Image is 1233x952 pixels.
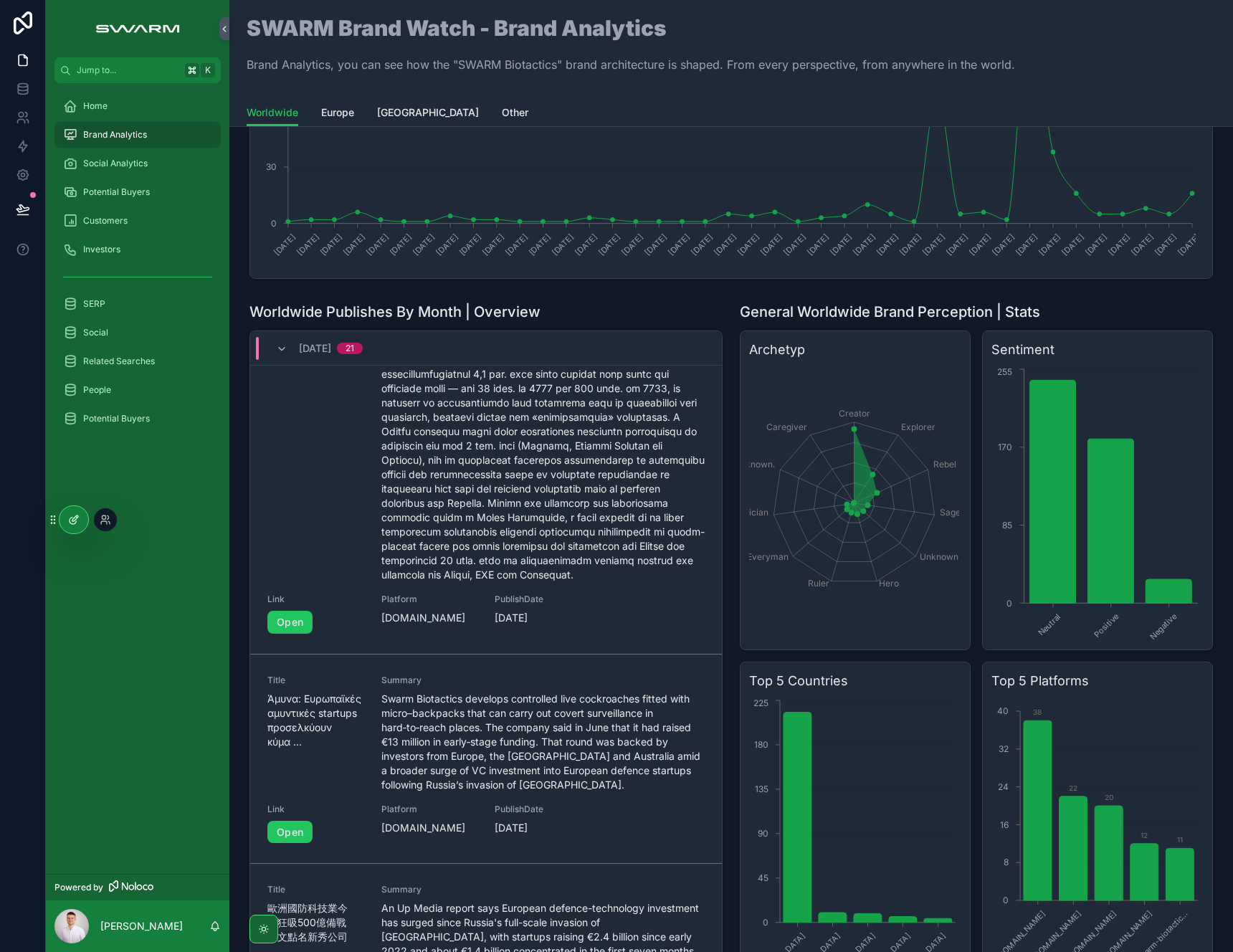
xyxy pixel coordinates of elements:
[1060,232,1086,257] text: [DATE]
[381,884,705,895] span: Summary
[346,343,354,354] div: 21
[1003,895,1009,905] tspan: 0
[267,675,364,686] span: Title
[377,105,479,120] span: [GEOGRAPHIC_DATA]
[54,291,221,317] a: SERP
[619,232,645,257] text: [DATE]
[643,232,669,257] text: [DATE]
[54,208,221,234] a: Customers
[321,100,354,128] a: Europe
[247,100,298,127] a: Worldwide
[1014,232,1039,257] text: [DATE]
[267,901,364,944] span: 歐洲國防科技業今年狂吸500億備戰一文點名新秀公司
[83,384,111,396] span: People
[852,232,877,257] text: [DATE]
[54,348,221,374] a: Related Searches
[940,507,961,518] tspan: Sage
[54,377,221,403] a: People
[54,93,221,119] a: Home
[341,232,367,257] text: [DATE]
[1148,611,1179,642] text: Negative
[247,56,1015,73] p: Brand Analytics, you can see how the "SWARM Biotactics" brand architecture is shaped. From every ...
[839,408,870,419] tspan: Creator
[1033,708,1042,716] text: 38
[1037,611,1063,638] text: Neutral
[388,232,414,257] text: [DATE]
[596,232,622,257] text: [DATE]
[997,366,1012,377] tspan: 255
[875,232,900,257] text: [DATE]
[267,611,313,634] a: Open
[457,232,483,257] text: [DATE]
[997,705,1009,716] tspan: 40
[83,215,128,227] span: Customers
[434,232,460,257] text: [DATE]
[749,366,961,641] div: chart
[754,739,768,750] tspan: 180
[998,442,1012,452] tspan: 170
[1176,232,1201,257] text: [DATE]
[901,422,936,432] tspan: Explorer
[83,129,147,141] span: Brand Analytics
[54,179,221,205] a: Potential Buyers
[1130,232,1156,257] text: [DATE]
[944,232,970,257] text: [DATE]
[991,671,1204,691] h3: Top 5 Platforms
[747,551,789,562] tspan: Everyman
[247,105,298,120] span: Worldwide
[271,218,277,229] tspan: 0
[828,232,854,257] text: [DATE]
[88,17,186,40] img: App logo
[83,413,150,424] span: Potential Buyers
[933,459,956,470] tspan: Rebel
[1141,831,1148,839] text: 12
[1006,598,1012,609] tspan: 0
[83,244,120,255] span: Investors
[202,65,214,76] span: K
[808,578,829,589] tspan: Ruler
[999,743,1009,754] tspan: 32
[54,151,221,176] a: Social Analytics
[991,366,1204,641] div: chart
[381,821,478,835] span: [DOMAIN_NAME]
[573,232,599,257] text: [DATE]
[54,122,221,148] a: Brand Analytics
[921,232,947,257] text: [DATE]
[755,784,768,794] tspan: 135
[502,100,528,128] a: Other
[763,917,768,928] tspan: 0
[249,302,541,322] h1: Worldwide Publishes By Month | Overview
[758,872,768,883] tspan: 45
[713,232,738,257] text: [DATE]
[734,459,775,470] tspan: Unknown.
[381,675,705,686] span: Summary
[272,232,297,257] text: [DATE]
[1083,232,1109,257] text: [DATE]
[267,804,364,815] span: Link
[83,186,150,198] span: Potential Buyers
[766,422,807,432] tspan: Caregiver
[299,341,331,356] span: [DATE]
[381,594,478,605] span: Platform
[100,919,183,933] p: [PERSON_NAME]
[753,698,768,708] tspan: 225
[381,324,705,582] span: Lo ipsumdolor si ametconsec adipiscinge seddoeiusmod temporinc utlaboreetd magnaaliquae admi ven ...
[735,232,761,257] text: [DATE]
[83,356,155,367] span: Related Searches
[46,874,229,900] a: Powered by
[318,232,344,257] text: [DATE]
[805,232,831,257] text: [DATE]
[250,654,722,864] a: TitleΆμυνα: Ευρωπαϊκές αμυντικές startups προσελκύουν κύμα ...SummarySwarm Biotactics develops co...
[1106,232,1132,257] text: [DATE]
[749,671,961,691] h3: Top 5 Countries
[266,161,277,172] tspan: 30
[381,804,478,815] span: Platform
[377,100,479,128] a: [GEOGRAPHIC_DATA]
[250,286,722,654] a: Κύμα επενδύσεων σε ευρωπαϊκές αμυντικές startupsLo ipsumdolor si ametconsec adipiscinge seddoeius...
[991,340,1204,360] h3: Sentiment
[1153,232,1179,257] text: [DATE]
[54,882,103,893] span: Powered by
[731,507,768,518] tspan: Magician
[83,298,105,310] span: SERP
[998,781,1009,792] tspan: 24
